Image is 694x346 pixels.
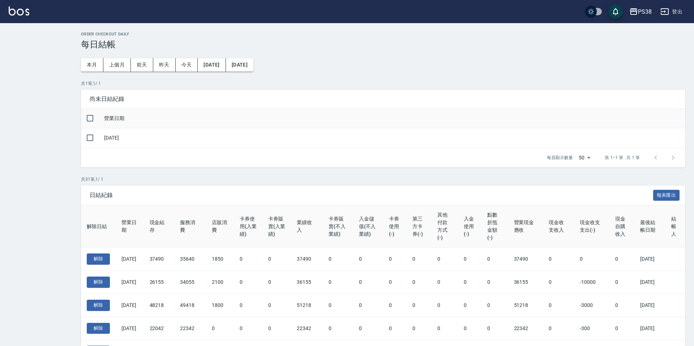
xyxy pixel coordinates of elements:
[543,205,574,248] th: 現金收支收入
[608,4,623,19] button: save
[323,205,353,248] th: 卡券販賣(不入業績)
[634,205,665,248] th: 最後結帳日期
[574,294,610,317] td: -3000
[131,58,153,72] button: 前天
[383,294,407,317] td: 0
[626,4,655,19] button: PS38
[174,317,206,340] td: 22342
[432,205,458,248] th: 其他付款方式(-)
[291,205,323,248] th: 業績收入
[508,205,543,248] th: 營業現金應收
[291,271,323,294] td: 36155
[174,271,206,294] td: 34055
[291,317,323,340] td: 22342
[98,109,685,128] th: 營業日期
[543,248,574,271] td: 0
[458,294,481,317] td: 0
[87,253,110,265] button: 解除
[353,294,384,317] td: 0
[609,317,634,340] td: 0
[481,294,508,317] td: 0
[234,294,262,317] td: 0
[87,277,110,288] button: 解除
[653,191,680,198] a: 報表匯出
[653,190,680,201] button: 報表匯出
[574,248,610,271] td: 0
[407,317,432,340] td: 0
[226,58,253,72] button: [DATE]
[508,248,543,271] td: 37490
[116,271,144,294] td: [DATE]
[458,205,481,248] th: 入金使用(-)
[407,294,432,317] td: 0
[481,248,508,271] td: 0
[543,271,574,294] td: 0
[634,271,665,294] td: [DATE]
[234,248,262,271] td: 0
[206,271,234,294] td: 2100
[206,294,234,317] td: 1800
[206,317,234,340] td: 0
[98,128,685,148] td: [DATE]
[81,80,685,87] p: 共 1 筆, 1 / 1
[609,271,634,294] td: 0
[153,58,176,72] button: 昨天
[353,248,384,271] td: 0
[383,248,407,271] td: 0
[116,248,144,271] td: [DATE]
[432,248,458,271] td: 0
[383,271,407,294] td: 0
[206,248,234,271] td: 1850
[103,58,131,72] button: 上個月
[262,205,291,248] th: 卡券販賣(入業績)
[407,271,432,294] td: 0
[262,271,291,294] td: 0
[206,205,234,248] th: 店販消費
[481,205,508,248] th: 點數折抵金額(-)
[609,248,634,271] td: 0
[458,317,481,340] td: 0
[609,205,634,248] th: 現金自購收入
[407,205,432,248] th: 第三方卡券(-)
[657,5,685,18] button: 登出
[174,294,206,317] td: 49418
[144,294,175,317] td: 48218
[508,294,543,317] td: 51218
[87,323,110,334] button: 解除
[508,271,543,294] td: 36155
[432,271,458,294] td: 0
[144,271,175,294] td: 26155
[353,205,384,248] th: 入金儲值(不入業績)
[543,317,574,340] td: 0
[234,271,262,294] td: 0
[481,271,508,294] td: 0
[634,248,665,271] td: [DATE]
[547,154,573,161] p: 每頁顯示數量
[174,205,206,248] th: 服務消費
[116,205,144,248] th: 營業日期
[609,294,634,317] td: 0
[144,317,175,340] td: 22042
[234,205,262,248] th: 卡券使用(入業績)
[116,317,144,340] td: [DATE]
[176,58,198,72] button: 今天
[574,317,610,340] td: -300
[508,317,543,340] td: 22342
[458,248,481,271] td: 0
[262,294,291,317] td: 0
[665,205,685,248] th: 結帳人
[407,248,432,271] td: 0
[81,176,685,183] p: 共 31 筆, 1 / 1
[174,248,206,271] td: 35640
[90,192,653,199] span: 日結紀錄
[144,205,175,248] th: 現金結存
[81,39,685,50] h3: 每日結帳
[353,317,384,340] td: 0
[432,317,458,340] td: 0
[576,148,593,167] div: 50
[81,32,685,37] h2: Order checkout daily
[81,205,116,248] th: 解除日結
[291,248,323,271] td: 37490
[458,271,481,294] td: 0
[634,294,665,317] td: [DATE]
